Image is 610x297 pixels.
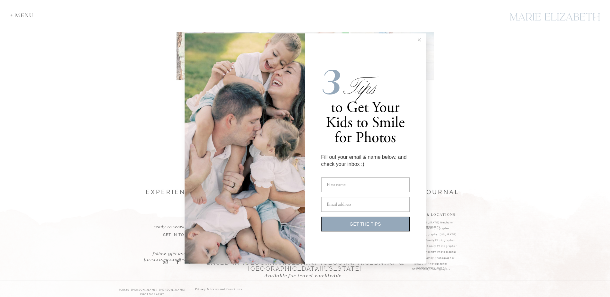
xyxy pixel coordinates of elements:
span: to Get Your Kids to Smile for Photos [326,98,405,148]
span: Fi [327,182,331,188]
button: GET THE TIPS [321,217,410,231]
span: GET THE TIPS [350,221,381,227]
span: Emai [327,202,336,207]
span: Tips [341,71,372,103]
span: l address [336,202,351,207]
span: rst name [331,182,346,188]
i: 3 [321,61,341,104]
div: Fill out your email & name below, and check your inbox :) [321,154,410,168]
